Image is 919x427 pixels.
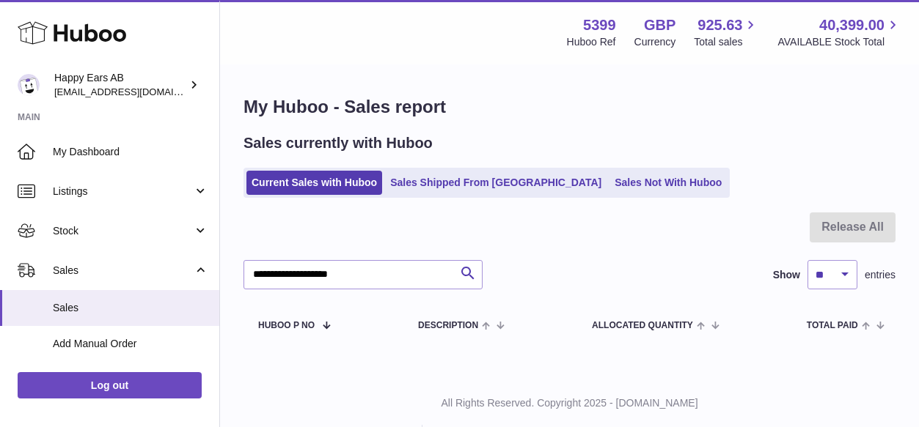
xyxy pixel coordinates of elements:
[53,301,208,315] span: Sales
[18,372,202,398] a: Log out
[53,224,193,238] span: Stock
[418,321,478,330] span: Description
[53,185,193,198] span: Listings
[773,268,800,282] label: Show
[232,396,907,410] p: All Rights Reserved. Copyright 2025 - [DOMAIN_NAME]
[246,171,382,195] a: Current Sales with Huboo
[694,15,759,49] a: 925.63 Total sales
[807,321,858,330] span: Total paid
[567,35,616,49] div: Huboo Ref
[385,171,607,195] a: Sales Shipped From [GEOGRAPHIC_DATA]
[634,35,676,49] div: Currency
[865,268,896,282] span: entries
[53,264,193,278] span: Sales
[819,15,885,35] span: 40,399.00
[644,15,675,35] strong: GBP
[777,35,901,49] span: AVAILABLE Stock Total
[244,95,896,119] h1: My Huboo - Sales report
[258,321,315,330] span: Huboo P no
[244,133,433,153] h2: Sales currently with Huboo
[53,337,208,351] span: Add Manual Order
[694,35,759,49] span: Total sales
[54,71,186,99] div: Happy Ears AB
[698,15,742,35] span: 925.63
[583,15,616,35] strong: 5399
[18,74,40,96] img: 3pl@happyearsearplugs.com
[592,321,693,330] span: ALLOCATED Quantity
[54,86,216,97] span: [EMAIL_ADDRESS][DOMAIN_NAME]
[53,145,208,159] span: My Dashboard
[609,171,727,195] a: Sales Not With Huboo
[777,15,901,49] a: 40,399.00 AVAILABLE Stock Total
